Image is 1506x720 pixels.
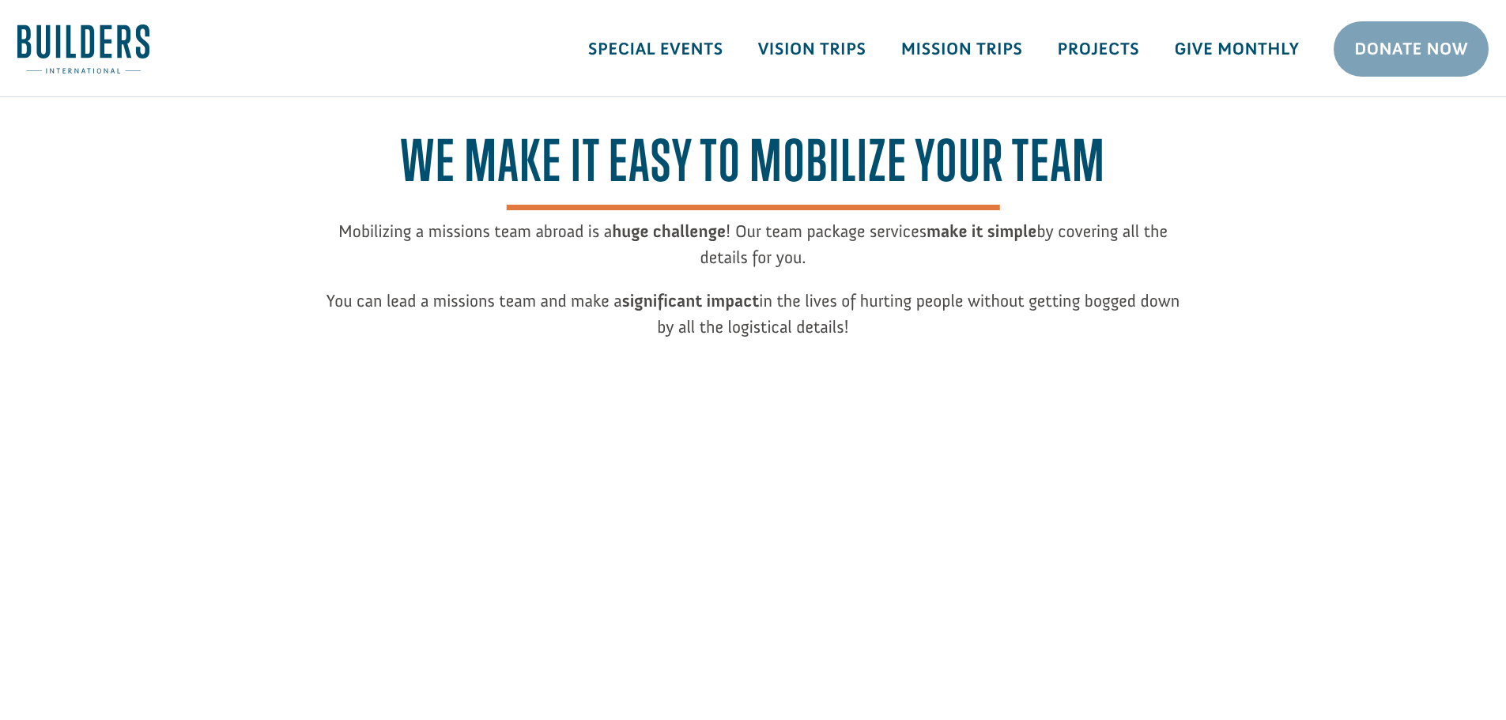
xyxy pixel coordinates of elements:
[622,290,760,311] strong: significant impact
[326,218,1180,288] p: Mobilizing a missions team abroad is a ! Our team package services by covering all the details fo...
[400,127,1105,210] span: We make it easy to mobilize your team
[571,26,741,72] a: Special Events
[612,221,726,242] strong: huge challenge
[450,364,1056,704] iframe: Teams Video: Lead a Team
[326,290,1180,337] span: You can lead a missions team and make a in the lives of hurting people without getting bogged dow...
[927,221,1036,242] strong: make it simple
[741,26,884,72] a: Vision Trips
[1040,26,1157,72] a: Projects
[884,26,1040,72] a: Mission Trips
[1157,26,1316,72] a: Give Monthly
[1334,21,1489,77] a: Donate Now
[17,25,149,74] img: Builders International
